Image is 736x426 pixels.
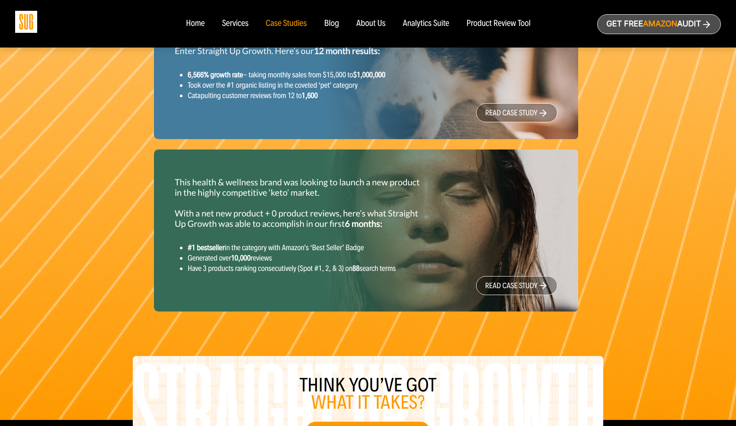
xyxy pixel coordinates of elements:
strong: 88 [352,264,359,273]
li: Have 3 products ranking consecutively (Spot #1, 2, & 3) on search terms [188,263,426,273]
a: Analytics Suite [403,19,449,29]
strong: 6 months: [345,219,382,229]
p: This health & wellness brand was looking to launch a new product in the highly competitive ‘keto’... [175,177,426,229]
strong: 12 month results: [314,46,380,56]
a: Product Review Tool [467,19,531,29]
a: Get freeAmazonAudit [597,14,721,34]
a: Services [222,19,248,29]
a: read case study [476,103,557,122]
a: About Us [356,19,386,29]
a: Case Studies [266,19,307,29]
a: Blog [324,19,339,29]
li: - taking monthly sales from $15,000 to [188,70,426,80]
a: Home [186,19,205,29]
li: Generated over reviews [188,253,426,263]
strong: $1,000,000 [353,70,385,79]
li: Took over the #1 organic listing in the coveted ‘pet’ category [188,80,426,90]
img: Sug [15,11,37,33]
h3: Think you’ve got [133,377,603,411]
li: in the category with Amazon’s ‘Best Seller’ Badge [188,242,426,253]
strong: #1 bestseller [188,243,224,252]
span: Amazon [643,19,677,29]
strong: 1,600 [302,91,318,100]
a: read case study [476,276,557,295]
li: Catapulting customer reviews from 12 to [188,90,426,101]
span: what it takes? [311,391,425,414]
strong: 10,000 [231,253,250,263]
strong: 6,566% growth rate [188,70,243,79]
